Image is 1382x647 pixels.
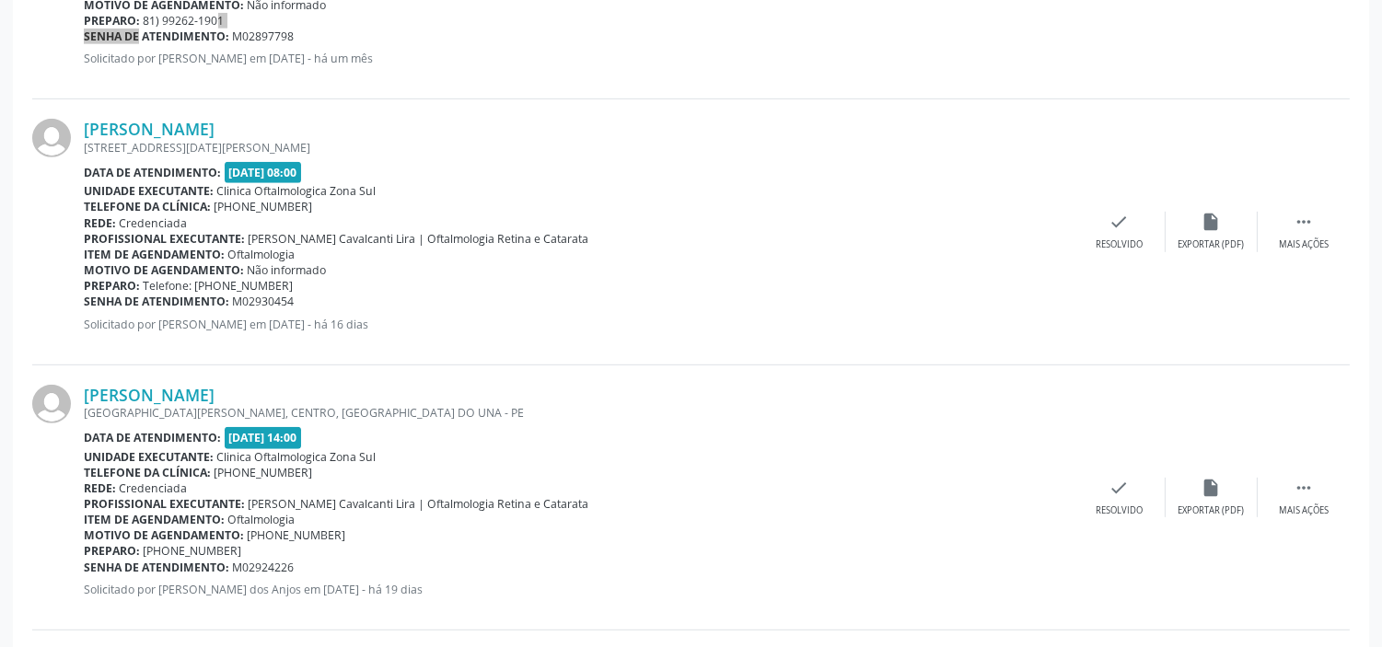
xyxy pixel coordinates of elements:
[144,278,294,294] span: Telefone: [PHONE_NUMBER]
[233,294,295,309] span: M02930454
[1096,238,1143,251] div: Resolvido
[84,231,245,247] b: Profissional executante:
[1179,504,1245,517] div: Exportar (PDF)
[144,543,242,559] span: [PHONE_NUMBER]
[84,496,245,512] b: Profissional executante:
[84,140,1074,156] div: [STREET_ADDRESS][DATE][PERSON_NAME]
[84,13,140,29] b: Preparo:
[120,480,188,496] span: Credenciada
[84,294,229,309] b: Senha de atendimento:
[32,385,71,423] img: img
[84,119,215,139] a: [PERSON_NAME]
[215,465,313,480] span: [PHONE_NUMBER]
[228,512,296,527] span: Oftalmologia
[84,183,214,199] b: Unidade executante:
[84,582,1074,597] p: Solicitado por [PERSON_NAME] dos Anjos em [DATE] - há 19 dias
[1294,478,1314,498] i: 
[84,449,214,465] b: Unidade executante:
[248,527,346,543] span: [PHONE_NUMBER]
[84,385,215,405] a: [PERSON_NAME]
[84,317,1074,332] p: Solicitado por [PERSON_NAME] em [DATE] - há 16 dias
[228,247,296,262] span: Oftalmologia
[249,496,589,512] span: [PERSON_NAME] Cavalcanti Lira | Oftalmologia Retina e Catarata
[233,29,295,44] span: M02897798
[84,543,140,559] b: Preparo:
[225,427,302,448] span: [DATE] 14:00
[1279,238,1329,251] div: Mais ações
[84,51,1074,66] p: Solicitado por [PERSON_NAME] em [DATE] - há um mês
[84,278,140,294] b: Preparo:
[1294,212,1314,232] i: 
[144,13,225,29] span: 81) 99262-1901
[84,465,211,480] b: Telefone da clínica:
[84,480,116,496] b: Rede:
[1179,238,1245,251] div: Exportar (PDF)
[1202,478,1222,498] i: insert_drive_file
[1096,504,1143,517] div: Resolvido
[84,512,225,527] b: Item de agendamento:
[215,199,313,214] span: [PHONE_NUMBER]
[217,183,377,199] span: Clinica Oftalmologica Zona Sul
[217,449,377,465] span: Clinica Oftalmologica Zona Sul
[84,527,244,543] b: Motivo de agendamento:
[84,430,221,445] b: Data de atendimento:
[84,199,211,214] b: Telefone da clínica:
[120,215,188,231] span: Credenciada
[32,119,71,157] img: img
[225,162,302,183] span: [DATE] 08:00
[84,215,116,231] b: Rede:
[233,560,295,575] span: M02924226
[1109,212,1130,232] i: check
[84,560,229,575] b: Senha de atendimento:
[1202,212,1222,232] i: insert_drive_file
[248,262,327,278] span: Não informado
[1279,504,1329,517] div: Mais ações
[84,247,225,262] b: Item de agendamento:
[84,262,244,278] b: Motivo de agendamento:
[249,231,589,247] span: [PERSON_NAME] Cavalcanti Lira | Oftalmologia Retina e Catarata
[84,165,221,180] b: Data de atendimento:
[1109,478,1130,498] i: check
[84,29,229,44] b: Senha de atendimento:
[84,405,1074,421] div: [GEOGRAPHIC_DATA][PERSON_NAME], CENTRO, [GEOGRAPHIC_DATA] DO UNA - PE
